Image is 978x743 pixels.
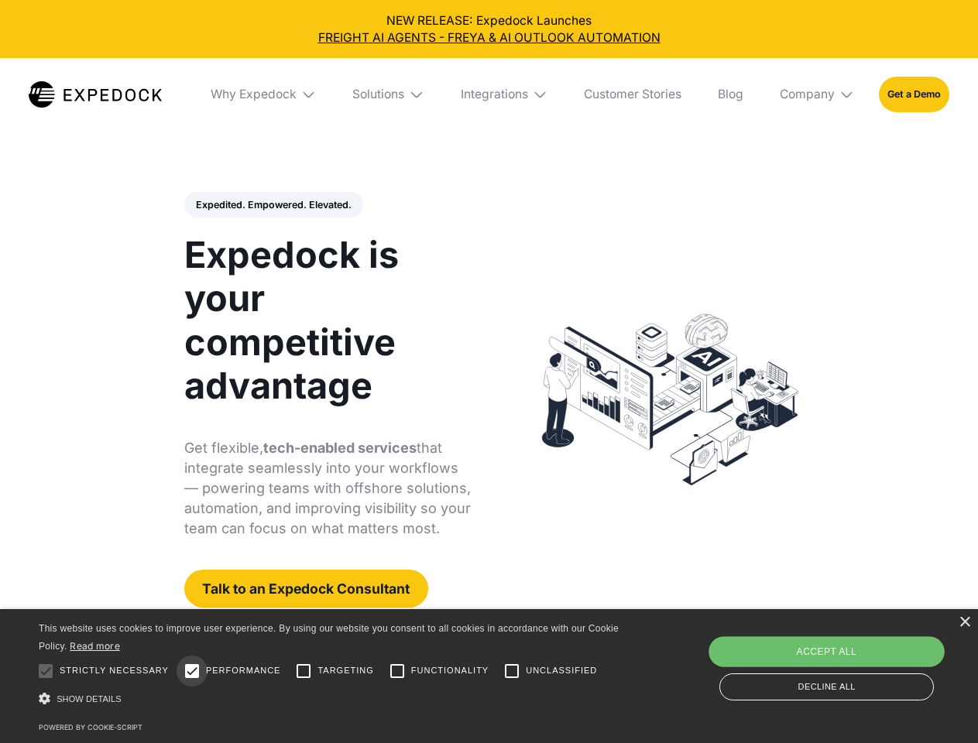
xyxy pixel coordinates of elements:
[211,87,297,102] div: Why Expedock
[411,664,489,677] span: Functionality
[263,440,417,456] strong: tech-enabled services
[780,87,835,102] div: Company
[57,694,122,704] span: Show details
[705,58,755,131] a: Blog
[39,723,142,731] a: Powered by cookie-script
[39,623,619,652] span: This website uses cookies to improve user experience. By using our website you consent to all coo...
[70,640,120,652] a: Read more
[767,58,866,131] div: Company
[184,233,472,407] h1: Expedock is your competitive advantage
[39,689,624,710] div: Show details
[12,29,966,46] a: FREIGHT AI AGENTS - FREYA & AI OUTLOOK AUTOMATION
[448,58,560,131] div: Integrations
[317,664,373,677] span: Targeting
[198,58,328,131] div: Why Expedock
[341,58,437,131] div: Solutions
[352,87,404,102] div: Solutions
[184,570,428,608] a: Talk to an Expedock Consultant
[60,664,169,677] span: Strictly necessary
[720,576,978,743] iframe: Chat Widget
[206,664,281,677] span: Performance
[461,87,528,102] div: Integrations
[709,636,944,667] div: Accept all
[12,12,966,46] div: NEW RELEASE: Expedock Launches
[184,438,472,539] p: Get flexible, that integrate seamlessly into your workflows — powering teams with offshore soluti...
[879,77,949,111] a: Get a Demo
[526,664,597,677] span: Unclassified
[571,58,693,131] a: Customer Stories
